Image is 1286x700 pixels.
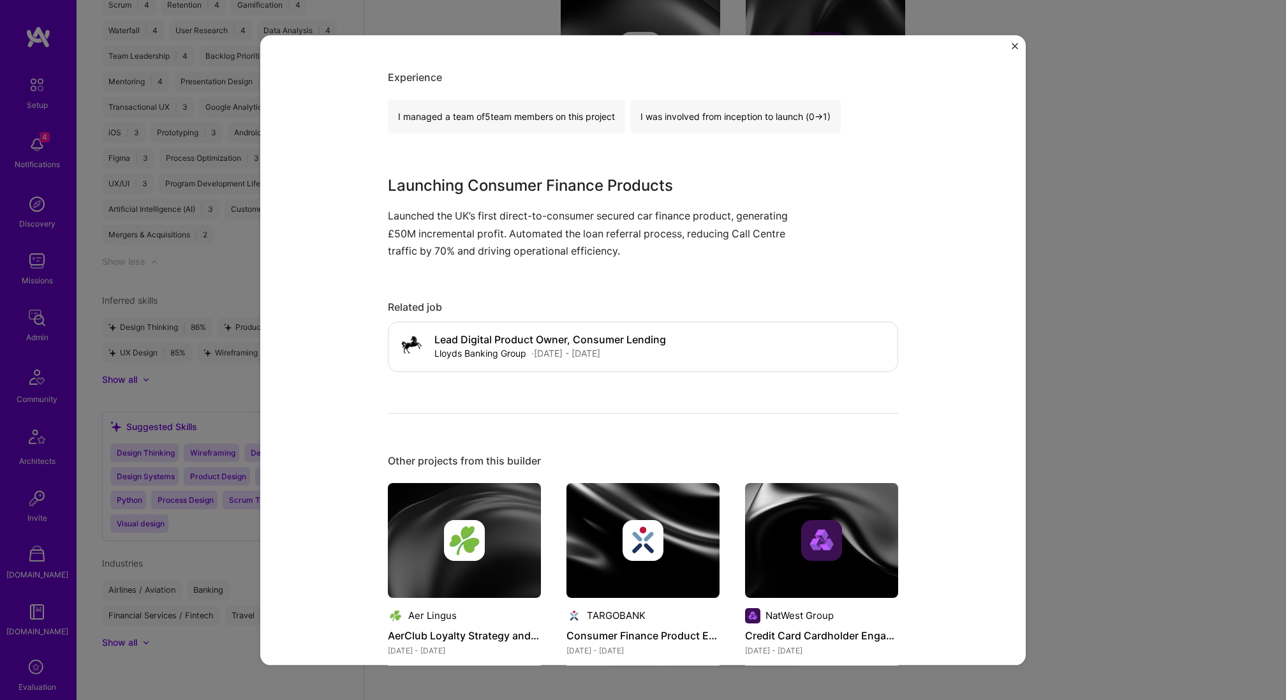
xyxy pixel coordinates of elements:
div: · [DATE] - [DATE] [531,346,600,360]
img: Company logo [623,520,663,561]
button: Close [1012,43,1018,56]
img: Company logo [399,332,424,358]
div: I was involved from inception to launch (0 -> 1) [630,100,841,134]
div: Aer Lingus [408,609,457,623]
div: I managed a team of 5 team members on this project [388,100,625,134]
h3: Launching Consumer Finance Products [388,175,802,198]
h4: Consumer Finance Product Expansion [566,627,720,644]
h4: Lead Digital Product Owner, Consumer Lending [434,334,666,346]
div: NatWest Group [765,609,834,623]
img: Company logo [566,608,582,623]
img: cover [745,483,898,598]
div: [DATE] - [DATE] [566,644,720,657]
img: Company logo [745,608,760,623]
img: cover [566,483,720,598]
img: cover [388,483,541,598]
div: [DATE] - [DATE] [388,644,541,657]
p: Launched the UK’s first direct-to-consumer secured car finance product, generating £50M increment... [388,208,802,260]
img: Company logo [801,520,842,561]
div: [DATE] - [DATE] [745,644,898,657]
h4: Credit Card Cardholder Engagement Optimisation [745,627,898,644]
div: TARGOBANK [587,609,646,623]
h4: AerClub Loyalty Strategy and Platform Launch [388,627,541,644]
div: Lloyds Banking Group [434,346,526,360]
div: Related job [388,301,898,314]
div: Experience [388,71,898,85]
img: Company logo [388,608,403,623]
div: Other projects from this builder [388,454,898,468]
img: Company logo [444,520,485,561]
